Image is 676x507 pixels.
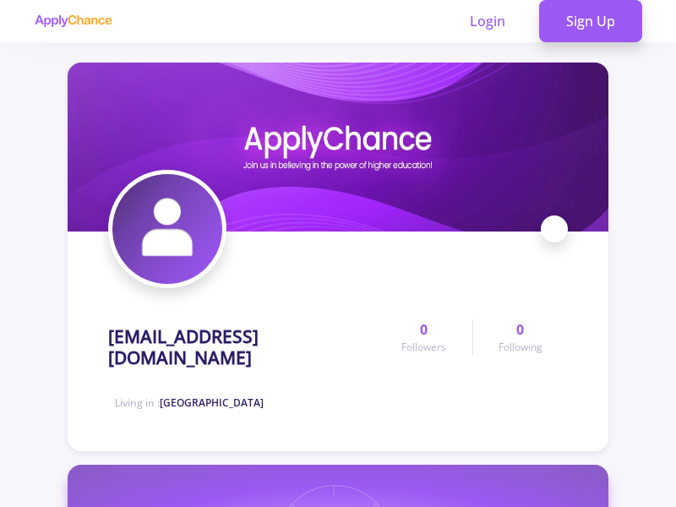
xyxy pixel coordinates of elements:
[112,174,222,284] img: jbn_mahi@yahoo.comavatar
[499,340,542,355] span: Following
[516,319,524,340] span: 0
[472,319,568,355] a: 0Following
[68,63,608,232] img: jbn_mahi@yahoo.comcover image
[420,319,428,340] span: 0
[376,319,472,355] a: 0Followers
[115,395,264,410] span: Living in :
[160,395,264,410] span: [GEOGRAPHIC_DATA]
[401,340,446,355] span: Followers
[108,326,376,368] h1: [EMAIL_ADDRESS][DOMAIN_NAME]
[34,14,112,28] img: applychance logo text only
